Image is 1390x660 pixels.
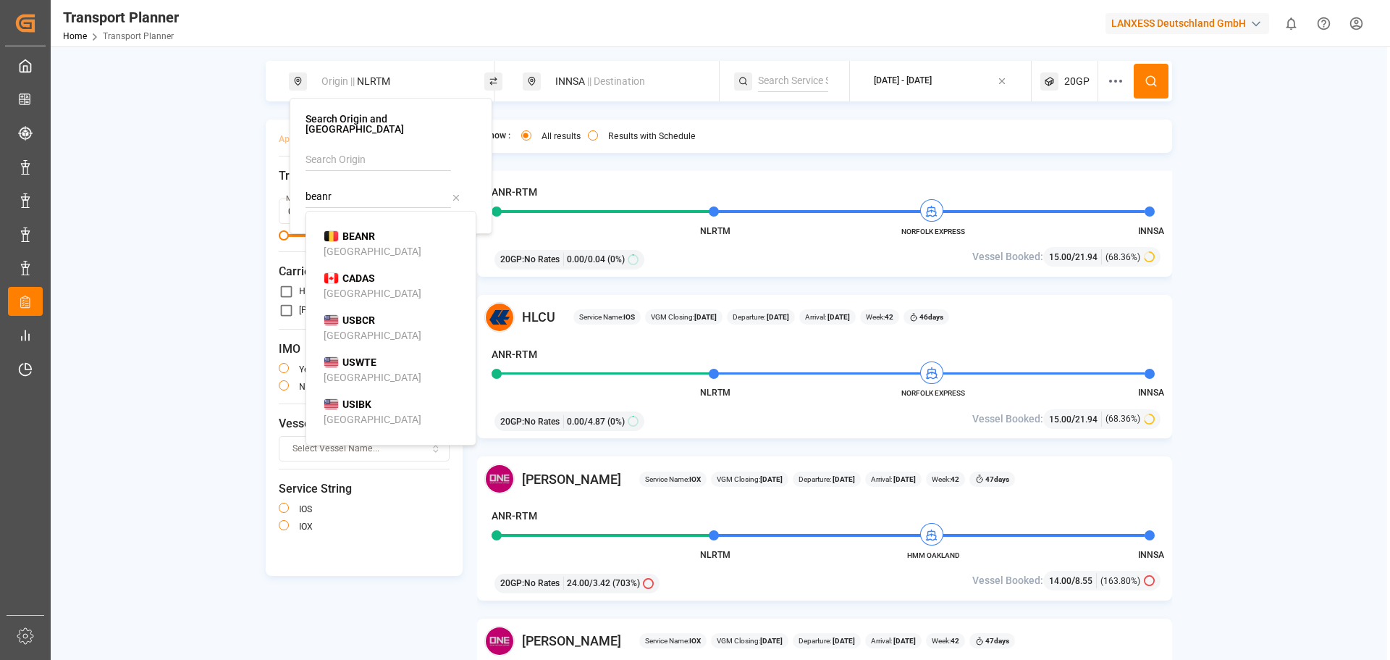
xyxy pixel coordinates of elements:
label: IOS [299,505,312,514]
span: No Rates [524,577,560,590]
label: yes [299,365,313,374]
label: IOX [299,522,313,531]
img: country [324,230,339,242]
b: [DATE] [694,313,717,321]
b: 42 [885,313,893,321]
span: Arrival: [871,474,916,485]
div: [GEOGRAPHIC_DATA] [324,244,421,259]
img: country [324,356,339,368]
span: VGM Closing: [651,312,717,322]
span: Service String [279,480,450,498]
span: 21.94 [1075,414,1098,425]
span: HLCU [522,307,555,327]
span: Vessel Booked: [972,249,1043,264]
label: Results with Schedule [608,132,696,141]
span: (163.80%) [1100,575,1140,588]
span: 14.00 [1049,576,1071,586]
div: [GEOGRAPHIC_DATA] [324,328,421,343]
b: IOX [689,475,701,483]
label: HLCU [299,287,322,296]
span: No Rates [524,415,560,428]
span: Week: [932,474,959,485]
b: CADAS [342,272,375,284]
img: country [324,272,339,284]
span: INNSA [1138,550,1164,560]
span: 21.94 [1075,252,1098,262]
img: Carrier [484,464,515,494]
div: LANXESS Deutschland GmbH [1105,13,1269,34]
span: 20GP : [500,577,524,590]
span: (0%) [607,253,625,266]
span: IMO [279,341,450,358]
span: Arrival: [805,312,850,322]
span: Departure: [799,635,855,646]
span: Week: [866,312,893,322]
span: Vessel Booked: [972,573,1043,588]
h4: Search Origin and [GEOGRAPHIC_DATA] [306,114,476,134]
img: country [324,398,339,410]
span: Vessel Name [279,415,450,433]
b: [DATE] [831,475,855,483]
b: [DATE] [892,475,916,483]
span: [PERSON_NAME] [522,631,621,651]
span: No Rates [524,253,560,266]
b: 47 days [985,475,1009,483]
div: [GEOGRAPHIC_DATA] [324,412,421,427]
span: Minimum [279,230,289,241]
span: INNSA [1138,388,1164,398]
b: 42 [951,637,959,645]
b: IOX [689,637,701,645]
span: Origin || [321,75,355,87]
h4: ANR-RTM [492,347,537,362]
span: NLRTM [700,226,730,236]
div: [GEOGRAPHIC_DATA] [324,286,421,301]
span: Departure: [799,474,855,485]
label: [PERSON_NAME] [299,306,367,314]
button: show 0 new notifications [1275,7,1307,40]
span: 24.00 / 3.42 [567,577,610,590]
b: USIBK [342,398,371,410]
h4: ANR-RTM [492,185,537,200]
b: 42 [951,475,959,483]
b: [DATE] [760,637,783,645]
span: 20GP [1064,74,1090,89]
b: [DATE] [892,637,916,645]
span: 15.00 [1049,252,1071,262]
b: [DATE] [760,475,783,483]
span: Arrival: [871,635,916,646]
span: Service Name: [645,474,701,485]
button: [DATE] - [DATE] [859,67,1023,96]
img: Carrier [484,626,515,656]
span: NLRTM [700,550,730,560]
div: NLRTM [313,68,469,95]
input: Search POL [306,186,451,208]
div: / [1049,573,1097,588]
div: INNSA [547,68,703,95]
h4: ANR-RTM [492,509,537,524]
input: Search Service String [758,70,828,92]
span: NLRTM [700,388,730,398]
div: / [1049,412,1102,427]
b: USBCR [342,314,375,326]
span: 20GP : [500,415,524,428]
b: [DATE] [765,313,789,321]
b: IOS [623,313,635,321]
span: VGM Closing: [717,474,783,485]
a: Home [63,31,87,41]
span: Week: [932,635,959,646]
span: Service Name: [645,635,701,646]
img: country [324,314,339,326]
span: 8.55 [1075,576,1092,586]
img: Carrier [484,302,515,333]
span: 0.00 / 0.04 [567,253,605,266]
span: 0.00 / 4.87 [567,415,605,428]
span: Carrier SCAC [279,263,450,280]
span: (68.36%) [1105,412,1140,425]
span: 20GP : [500,253,524,266]
span: INNSA [1138,226,1164,236]
span: [PERSON_NAME] [522,469,621,489]
span: Departure: [733,312,789,322]
span: Show : [484,130,510,143]
b: 47 days [985,637,1009,645]
span: NORFOLK EXPRESS [893,388,973,398]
